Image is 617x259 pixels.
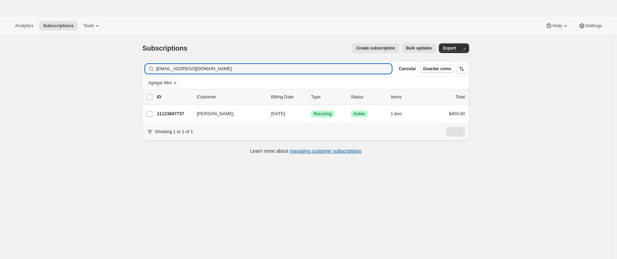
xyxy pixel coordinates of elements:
[11,21,37,31] button: Analytics
[439,43,460,53] button: Export
[420,65,454,73] button: Guardar como
[155,128,193,135] p: Showing 1 to 1 of 1
[314,111,332,117] span: Recurring
[396,65,419,73] button: Cancelar
[157,94,465,100] div: IDCustomerBilling DateTypeStatusItemsTotal
[145,79,180,87] button: Agregar filtro
[83,23,94,29] span: Tools
[399,66,416,72] span: Cancelar
[156,64,392,74] input: Filter subscribers
[142,44,187,52] span: Subscriptions
[391,109,410,119] button: 1 item
[449,111,465,116] span: $450.00
[157,110,191,117] p: 11123687737
[197,110,234,117] span: [PERSON_NAME]
[541,21,573,31] button: Help
[443,45,456,51] span: Export
[148,80,172,86] span: Agregar filtro
[423,66,451,72] span: Guardar como
[271,111,285,116] span: [DATE]
[354,111,365,117] span: Active
[391,111,402,117] span: 1 item
[456,94,465,100] p: Total
[193,108,261,119] button: [PERSON_NAME]
[15,23,33,29] span: Analytics
[271,94,305,100] p: Billing Date
[585,23,602,29] span: Settings
[197,94,266,100] p: Customer
[552,23,562,29] span: Help
[39,21,78,31] button: Subscriptions
[157,94,191,100] p: ID
[290,148,361,154] a: managing customer subscriptions
[157,109,465,119] div: 11123687737[PERSON_NAME][DATE]LogradoRecurringLogradoActive1 item$450.00
[352,43,399,53] button: Create subscription
[79,21,105,31] button: Tools
[356,45,395,51] span: Create subscription
[406,45,432,51] span: Bulk updates
[391,94,425,100] div: Items
[457,64,466,74] button: Ordenar los resultados
[402,43,436,53] button: Bulk updates
[351,94,385,100] p: Status
[43,23,74,29] span: Subscriptions
[446,127,465,137] nav: Paginación
[574,21,606,31] button: Settings
[250,148,361,154] p: Learn more about
[311,94,345,100] div: Type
